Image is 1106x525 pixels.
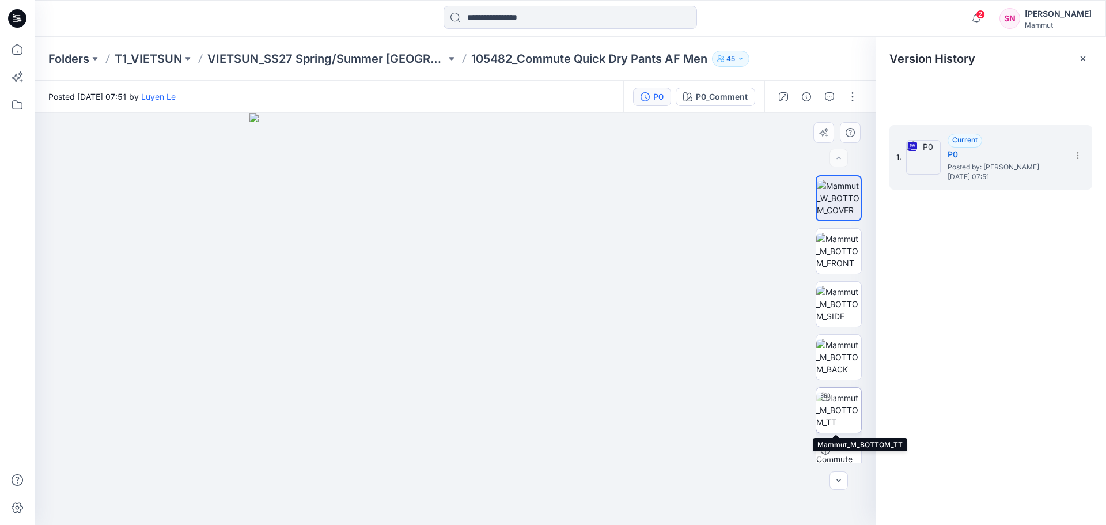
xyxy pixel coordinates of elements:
a: T1_VIETSUN [115,51,182,67]
div: P0_Comment [696,90,748,103]
img: Mammut_M_BOTTOM_TT [816,392,861,428]
a: VIETSUN_SS27 Spring/Summer [GEOGRAPHIC_DATA] [207,51,446,67]
span: Posted by: Luyen Le [948,161,1063,173]
img: Mammut_M_BOTTOM_BACK [816,339,861,375]
img: Mammut_M_BOTTOM_SIDE [816,286,861,322]
span: 1. [896,152,902,163]
p: 105482_Commute Quick Dry Pants AF Men [471,51,707,67]
h5: P0 [948,148,1063,161]
div: P0 [653,90,664,103]
button: Close [1078,54,1088,63]
img: P0 [906,140,941,175]
div: [PERSON_NAME] [1025,7,1092,21]
img: 105482_Commute Quick Dry Pants AF Men P0_Comment [816,441,861,486]
a: Luyen Le [141,92,176,101]
img: eyJhbGciOiJIUzI1NiIsImtpZCI6IjAiLCJzbHQiOiJzZXMiLCJ0eXAiOiJKV1QifQ.eyJkYXRhIjp7InR5cGUiOiJzdG9yYW... [249,113,661,525]
button: P0_Comment [676,88,755,106]
img: Mammut_W_BOTTOM_COVER [817,180,861,216]
img: Mammut_M_BOTTOM_FRONT [816,233,861,269]
button: 45 [712,51,749,67]
button: Details [797,88,816,106]
p: 45 [726,52,735,65]
button: P0 [633,88,671,106]
a: Folders [48,51,89,67]
span: Current [952,135,978,144]
div: Mammut [1025,21,1092,29]
div: SN [999,8,1020,29]
span: Posted [DATE] 07:51 by [48,90,176,103]
span: Version History [889,52,975,66]
span: [DATE] 07:51 [948,173,1063,181]
span: 2 [976,10,985,19]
